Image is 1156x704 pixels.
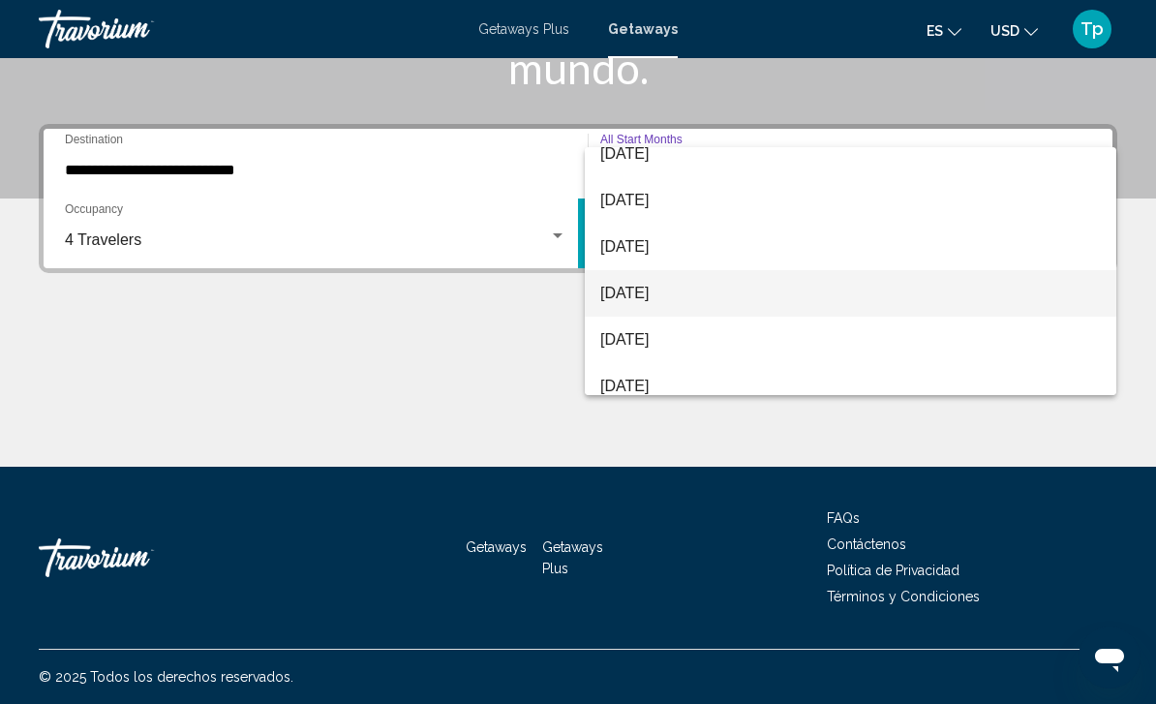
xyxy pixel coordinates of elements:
iframe: Button to launch messaging window [1079,627,1141,689]
span: [DATE] [600,177,1101,224]
span: [DATE] [600,317,1101,363]
span: [DATE] [600,224,1101,270]
span: [DATE] [600,363,1101,410]
span: [DATE] [600,131,1101,177]
span: [DATE] [600,270,1101,317]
